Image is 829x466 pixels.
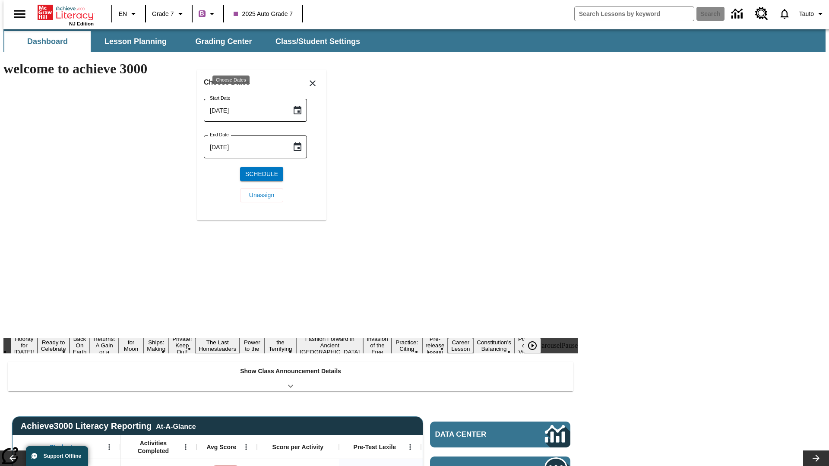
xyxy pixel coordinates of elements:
button: Lesson carousel, Next [803,450,829,466]
label: Start Date [210,95,230,101]
span: NJ Edition [69,21,94,26]
button: Slide 16 The Constitution's Balancing Act [473,331,515,360]
button: Boost Class color is purple. Change class color [195,6,221,22]
span: B [200,8,204,19]
button: Slide 9 Solar Power to the People [240,331,265,360]
span: Data Center [435,430,516,439]
button: Slide 4 Free Returns: A Gain or a Drain? [90,328,118,363]
div: Choose Dates [212,76,250,84]
button: Slide 1 Hooray for Constitution Day! [11,334,38,356]
button: Open Menu [240,441,253,453]
a: Resource Center, Will open in new tab [750,2,773,25]
span: 2025 Auto Grade 7 [234,9,293,19]
input: MMMM-DD-YYYY [204,135,285,158]
button: Slide 7 Private! Keep Out! [169,334,195,356]
button: Class/Student Settings [269,31,367,52]
button: Open Menu [404,441,417,453]
span: Activities Completed [125,439,182,455]
div: SubNavbar [3,31,368,52]
p: Show Class Announcement Details [240,367,341,376]
span: EN [119,9,127,19]
button: Slide 6 Cruise Ships: Making Waves [143,331,169,360]
button: Dashboard [4,31,91,52]
span: Score per Activity [272,443,324,451]
div: Play [524,338,550,353]
button: Slide 13 Mixed Practice: Citing Evidence [392,331,422,360]
button: Lesson Planning [92,31,179,52]
button: Grading Center [180,31,267,52]
span: Grade 7 [152,9,174,19]
button: Slide 3 Back On Earth [70,334,90,356]
button: Slide 2 Get Ready to Celebrate Juneteenth! [38,331,70,360]
div: Home [38,3,94,26]
button: Grade: Grade 7, Select a grade [149,6,189,22]
div: Choose date [204,76,320,209]
span: Student [50,443,72,451]
button: Profile/Settings [796,6,829,22]
h1: welcome to achieve 3000 [3,61,578,77]
button: Open side menu [7,1,32,27]
div: SubNavbar [3,29,826,52]
a: Data Center [726,2,750,26]
button: Open Menu [103,441,116,453]
button: Choose date, selected date is Sep 13, 2025 [289,139,306,156]
button: Slide 15 Career Lesson [448,338,473,353]
div: heroCarouselPause [525,342,578,349]
span: Schedule [245,170,278,179]
button: Slide 5 Time for Moon Rules? [119,331,143,360]
span: Support Offline [44,453,81,459]
button: Slide 12 The Invasion of the Free CD [363,328,392,363]
span: Avg Score [206,443,236,451]
h6: Choose Dates [204,76,320,88]
span: Unassign [249,191,274,200]
button: Support Offline [26,446,88,466]
span: Pre-Test Lexile [354,443,396,451]
input: search field [575,7,694,21]
button: Play [524,338,541,353]
button: Slide 10 Attack of the Terrifying Tomatoes [265,331,297,360]
span: Achieve3000 Literacy Reporting [21,421,196,431]
input: MMMM-DD-YYYY [204,99,285,122]
button: Close [302,73,323,94]
div: At-A-Glance [156,421,196,431]
button: Open Menu [179,441,192,453]
div: Show Class Announcement Details [8,362,573,391]
button: Slide 11 Fashion Forward in Ancient Rome [296,334,363,356]
a: Home [38,4,94,21]
span: Tauto [799,9,814,19]
button: Slide 14 Pre-release lesson [422,334,448,356]
button: Slide 17 Point of View [515,334,535,356]
a: Data Center [430,422,570,447]
button: Choose date, selected date is Sep 13, 2025 [289,102,306,119]
button: Slide 8 The Last Homesteaders [195,338,240,353]
button: Schedule [240,167,283,181]
label: End Date [210,132,229,138]
button: Language: EN, Select a language [115,6,142,22]
body: Maximum 600 characters Press Escape to exit toolbar Press Alt + F10 to reach toolbar [3,7,126,15]
button: Unassign [240,188,283,202]
a: Notifications [773,3,796,25]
